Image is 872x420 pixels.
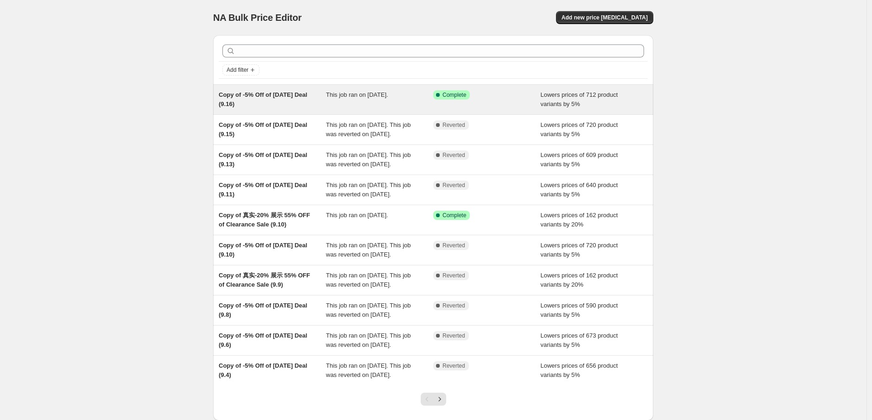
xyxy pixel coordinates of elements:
span: Lowers prices of 656 product variants by 5% [541,362,618,378]
span: Copy of 真实-20% 展示 55% OFF of Clearance Sale (9.9) [219,272,310,288]
span: Copy of -5% Off of [DATE] Deal (9.6) [219,332,307,348]
span: This job ran on [DATE]. This job was reverted on [DATE]. [326,182,411,198]
button: Next [433,393,446,406]
span: Reverted [442,121,465,129]
span: Lowers prices of 720 product variants by 5% [541,121,618,138]
span: This job ran on [DATE]. This job was reverted on [DATE]. [326,272,411,288]
span: Copy of -5% Off of [DATE] Deal (9.13) [219,151,307,168]
span: NA Bulk Price Editor [213,13,302,23]
span: Copy of -5% Off of [DATE] Deal (9.11) [219,182,307,198]
span: This job ran on [DATE]. This job was reverted on [DATE]. [326,121,411,138]
span: Add new price [MEDICAL_DATA] [562,14,648,21]
span: Reverted [442,182,465,189]
span: Complete [442,212,466,219]
span: This job ran on [DATE]. This job was reverted on [DATE]. [326,302,411,318]
span: Reverted [442,242,465,249]
span: Copy of 真实-20% 展示 55% OFF of Clearance Sale (9.10) [219,212,310,228]
span: This job ran on [DATE]. [326,212,388,219]
span: Copy of -5% Off of [DATE] Deal (9.16) [219,91,307,107]
span: Complete [442,91,466,99]
span: This job ran on [DATE]. This job was reverted on [DATE]. [326,151,411,168]
span: Lowers prices of 162 product variants by 20% [541,212,618,228]
span: Reverted [442,362,465,370]
span: Copy of -5% Off of [DATE] Deal (9.8) [219,302,307,318]
span: Lowers prices of 673 product variants by 5% [541,332,618,348]
span: Reverted [442,272,465,279]
span: Add filter [227,66,248,74]
span: This job ran on [DATE]. [326,91,388,98]
nav: Pagination [421,393,446,406]
span: Lowers prices of 162 product variants by 20% [541,272,618,288]
span: Copy of -5% Off of [DATE] Deal (9.10) [219,242,307,258]
button: Add new price [MEDICAL_DATA] [556,11,653,24]
span: Reverted [442,332,465,339]
span: Lowers prices of 609 product variants by 5% [541,151,618,168]
span: This job ran on [DATE]. This job was reverted on [DATE]. [326,362,411,378]
span: Lowers prices of 590 product variants by 5% [541,302,618,318]
span: Lowers prices of 712 product variants by 5% [541,91,618,107]
span: Reverted [442,151,465,159]
button: Add filter [222,64,259,75]
span: Lowers prices of 720 product variants by 5% [541,242,618,258]
span: Reverted [442,302,465,309]
span: This job ran on [DATE]. This job was reverted on [DATE]. [326,332,411,348]
span: Copy of -5% Off of [DATE] Deal (9.4) [219,362,307,378]
span: This job ran on [DATE]. This job was reverted on [DATE]. [326,242,411,258]
span: Lowers prices of 640 product variants by 5% [541,182,618,198]
span: Copy of -5% Off of [DATE] Deal (9.15) [219,121,307,138]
